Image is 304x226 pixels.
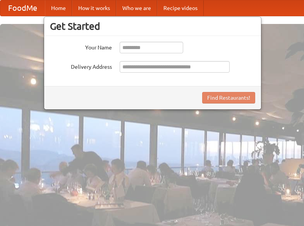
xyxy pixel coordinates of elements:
[45,0,72,16] a: Home
[157,0,204,16] a: Recipe videos
[50,42,112,51] label: Your Name
[72,0,116,16] a: How it works
[50,20,255,32] h3: Get Started
[50,61,112,71] label: Delivery Address
[202,92,255,104] button: Find Restaurants!
[0,0,45,16] a: FoodMe
[116,0,157,16] a: Who we are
